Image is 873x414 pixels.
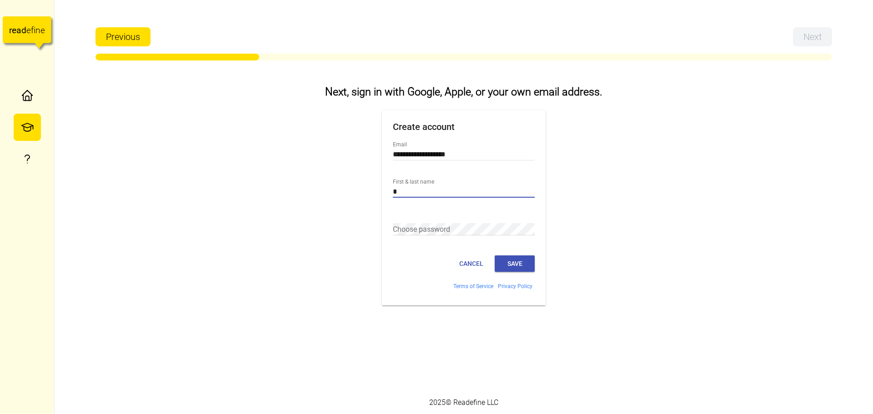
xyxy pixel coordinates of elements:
h3: Next, sign in with Google, Apple, or your own email address. [236,85,691,100]
tspan: f [31,25,34,35]
tspan: e [12,25,16,35]
span: Previous [106,28,140,46]
a: readefine [3,7,51,57]
a: Terms of Service [453,283,493,289]
h1: Create account [393,121,535,140]
button: Save [495,255,535,272]
a: Privacy Policy [498,283,532,289]
button: Next [793,27,832,46]
tspan: d [21,25,26,35]
tspan: e [40,25,45,35]
span: Next [803,28,822,46]
button: Cancel [451,255,491,272]
tspan: n [36,25,41,35]
tspan: e [26,25,31,35]
div: 2025 © Readefine LLC [425,393,503,413]
tspan: r [9,25,12,35]
tspan: a [16,25,21,35]
tspan: i [34,25,35,35]
button: Previous [95,27,151,46]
